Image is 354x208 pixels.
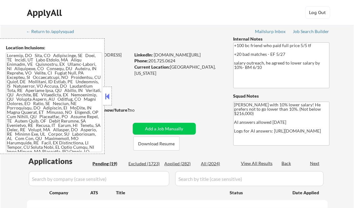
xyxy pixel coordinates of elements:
[305,6,330,19] button: Log Out
[50,190,91,196] div: Company
[230,187,284,198] div: Status
[282,160,292,167] div: Back
[29,157,91,165] div: Applications
[129,161,160,167] div: Excluded (1723)
[201,161,232,167] div: All (2024)
[241,160,275,167] div: View All Results
[26,29,80,34] div: ← Return to /applysquad
[165,161,196,167] div: Applied (282)
[255,29,287,35] a: Mailslurp Inbox
[135,64,223,76] div: [GEOGRAPHIC_DATA], [US_STATE]
[293,190,320,196] div: Date Applied
[233,93,330,99] div: Squad Notes
[310,160,320,167] div: Next
[116,190,224,196] div: Title
[135,52,153,57] strong: LinkedIn:
[135,64,170,70] strong: Current Location:
[293,29,330,35] a: Job Search Builder
[133,137,180,151] button: Download Resume
[133,123,196,135] button: Add a Job Manually
[27,7,64,18] div: ApplyAll
[255,29,287,34] div: Mailslurp Inbox
[293,29,330,34] div: Job Search Builder
[29,171,169,186] input: Search by company (case sensitive)
[154,52,201,57] a: [DOMAIN_NAME][URL]
[130,107,148,113] div: no
[135,58,149,63] strong: Phone:
[233,36,330,42] div: Internal Notes
[26,29,80,35] a: ← Return to /applysquad
[6,45,102,51] div: Location Inclusions:
[93,161,124,167] div: Pending (19)
[91,190,116,196] div: ATS
[175,171,324,186] input: Search by title (case sensitive)
[135,58,223,64] div: 201.725.0624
